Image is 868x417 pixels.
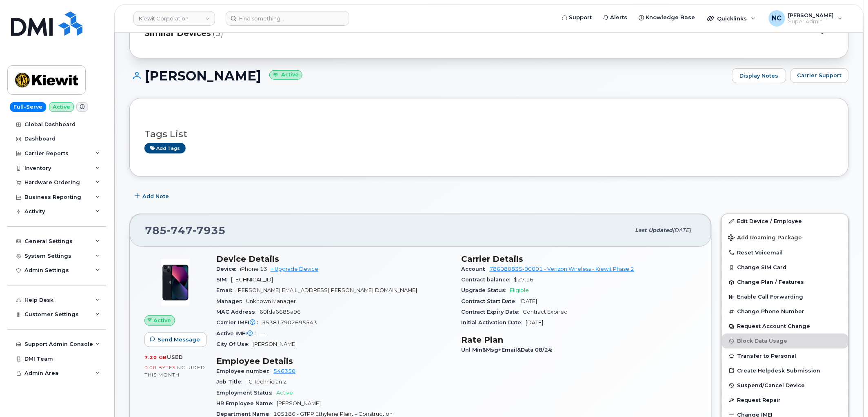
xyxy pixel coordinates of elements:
span: Active [154,317,171,324]
button: Block Data Usage [722,334,848,348]
span: [DATE] [673,227,691,233]
h3: Rate Plan [462,335,697,345]
span: Active IMEI [216,330,260,337]
span: Email [216,287,236,293]
span: 0.00 Bytes [144,365,175,370]
span: 7.20 GB [144,355,167,360]
span: Add Roaming Package [728,234,802,242]
span: $27.16 [514,277,534,283]
span: 105186 - GTPP Ethylene Plant – Construction [273,411,393,417]
a: Display Notes [732,68,786,84]
a: Edit Device / Employee [722,214,848,229]
img: image20231002-3703462-1ig824h.jpeg [151,258,200,307]
span: Contract balance [462,277,514,283]
span: Change Plan / Features [737,279,804,285]
div: Quicklinks [702,10,761,27]
span: 353817902695543 [262,319,317,326]
button: Send Message [144,332,207,347]
a: Support [557,9,598,26]
button: Reset Voicemail [722,245,848,260]
h3: Tags List [144,129,834,139]
span: Upgrade Status [462,287,510,293]
span: Eligible [510,287,529,293]
span: Add Note [142,192,169,200]
span: NC [772,13,782,23]
span: Employment Status [216,390,276,396]
span: [TECHNICAL_ID] [231,277,273,283]
a: 786080835-00001 - Verizon Wireless - Kiewit Phase 2 [490,266,635,272]
span: Department Name [216,411,273,417]
span: [DATE] [526,319,544,326]
span: [PERSON_NAME] [788,12,834,18]
span: (5) [213,27,223,39]
span: Contract Expired [523,309,568,315]
span: Quicklinks [717,15,747,22]
span: Carrier Support [797,71,842,79]
span: Knowledge Base [646,13,695,22]
span: used [167,354,183,360]
span: [DATE] [520,298,537,304]
a: Add tags [144,143,186,153]
button: Request Account Change [722,319,848,334]
span: [PERSON_NAME][EMAIL_ADDRESS][PERSON_NAME][DOMAIN_NAME] [236,287,417,293]
button: Transfer to Personal [722,349,848,363]
a: Knowledge Base [633,9,701,26]
span: 7935 [193,224,226,236]
span: Initial Activation Date [462,319,526,326]
span: Account [462,266,490,272]
span: Enable Call Forwarding [737,294,804,300]
input: Find something... [226,11,349,26]
a: 546350 [273,368,295,374]
span: Manager [216,298,246,304]
span: Last updated [635,227,673,233]
button: Request Repair [722,393,848,408]
h3: Carrier Details [462,254,697,264]
span: 747 [167,224,193,236]
button: Change Plan / Features [722,275,848,290]
span: [PERSON_NAME] [277,400,321,406]
a: Alerts [598,9,633,26]
span: Employee number [216,368,273,374]
h3: Device Details [216,254,452,264]
span: — [260,330,265,337]
span: 785 [145,224,226,236]
a: + Upgrade Device [271,266,318,272]
button: Enable Call Forwarding [722,290,848,304]
span: Carrier IMEI [216,319,262,326]
small: Active [269,70,302,80]
span: iPhone 13 [240,266,267,272]
iframe: Messenger Launcher [832,381,862,411]
span: HR Employee Name [216,400,277,406]
span: Support [569,13,592,22]
span: MAC Address [216,309,260,315]
h1: [PERSON_NAME] [129,69,728,83]
span: TG Technician 2 [246,379,287,385]
button: Add Note [129,189,176,204]
h3: Employee Details [216,356,452,366]
span: Active [276,390,293,396]
span: 60fda6685a96 [260,309,301,315]
span: Send Message [158,336,200,343]
span: Unknown Manager [246,298,296,304]
span: Similar Devices [144,27,211,39]
div: Nicholas Capella [763,10,848,27]
span: Job Title [216,379,246,385]
button: Suspend/Cancel Device [722,378,848,393]
span: [PERSON_NAME] [253,341,297,347]
span: Super Admin [788,18,834,25]
span: included this month [144,364,205,378]
span: Unl Min&Msg+Email&Data 08/24 [462,347,557,353]
button: Carrier Support [790,68,849,83]
span: SIM [216,277,231,283]
button: Change SIM Card [722,260,848,275]
button: Add Roaming Package [722,229,848,245]
a: Create Helpdesk Submission [722,363,848,378]
span: Alerts [610,13,628,22]
span: Contract Start Date [462,298,520,304]
span: Suspend/Cancel Device [737,382,805,388]
span: Contract Expiry Date [462,309,523,315]
span: Device [216,266,240,272]
a: Kiewit Corporation [133,11,215,26]
button: Change Phone Number [722,304,848,319]
span: City Of Use [216,341,253,347]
